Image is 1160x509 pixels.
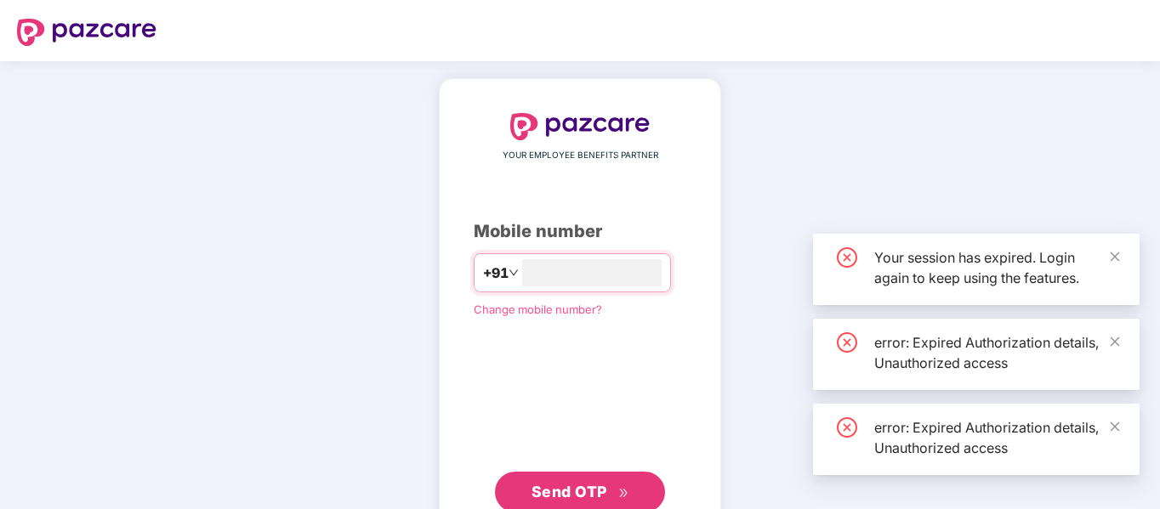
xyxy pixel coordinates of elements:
span: close-circle [837,332,857,353]
div: Mobile number [474,218,686,245]
span: close [1109,251,1121,263]
div: Your session has expired. Login again to keep using the features. [874,247,1119,288]
span: Send OTP [532,483,607,501]
span: close [1109,336,1121,348]
span: close-circle [837,247,857,268]
img: logo [510,113,650,140]
img: logo [17,19,156,46]
div: error: Expired Authorization details, Unauthorized access [874,332,1119,373]
span: close [1109,421,1121,433]
span: +91 [483,263,509,284]
span: close-circle [837,417,857,438]
span: YOUR EMPLOYEE BENEFITS PARTNER [503,149,658,162]
a: Change mobile number? [474,303,602,316]
span: double-right [618,488,629,499]
span: down [509,268,519,278]
div: error: Expired Authorization details, Unauthorized access [874,417,1119,458]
